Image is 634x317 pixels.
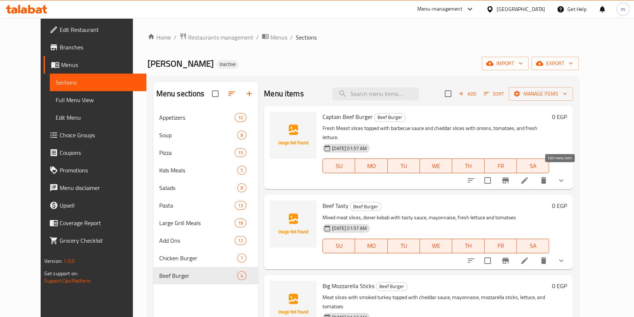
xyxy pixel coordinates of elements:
div: items [237,183,246,192]
span: Grocery Checklist [60,236,141,245]
span: Large Grill Meals [159,219,235,227]
button: TU [388,158,420,173]
div: items [237,271,246,280]
div: items [235,148,246,157]
span: Appetizers [159,113,235,122]
svg: Show Choices [557,256,566,265]
button: delete [535,172,552,189]
span: Branches [60,43,141,52]
div: Beef Burger [376,282,407,291]
span: Select to update [480,173,495,188]
span: Add Ons [159,236,235,245]
span: Full Menu View [56,96,141,104]
span: Sort items [479,88,509,100]
button: Sort [482,88,506,100]
nav: breadcrumb [148,33,579,42]
a: Menus [44,56,146,74]
span: [DATE] 01:57 AM [329,225,370,232]
nav: Menu sections [153,106,258,287]
div: [GEOGRAPHIC_DATA] [497,5,545,13]
span: SU [326,240,352,251]
button: Manage items [509,87,573,101]
a: Promotions [44,161,146,179]
span: Salads [159,183,237,192]
button: Add [456,88,479,100]
span: Menus [61,60,141,69]
span: Pasta [159,201,235,210]
button: sort-choices [462,172,480,189]
span: WE [423,240,449,251]
img: Captain Beef Burger [270,112,317,158]
li: / [174,33,176,42]
span: Soup [159,131,237,139]
span: 13 [235,202,246,209]
div: Kids Meals5 [153,161,258,179]
h6: 0 EGP [552,281,567,291]
button: MO [355,239,387,253]
span: 4 [238,272,246,279]
li: / [290,33,293,42]
span: Chicken Burger [159,254,237,262]
span: export [537,59,573,68]
a: Restaurants management [179,33,253,42]
div: Pizza [159,148,235,157]
button: show more [552,252,570,269]
span: TU [391,240,417,251]
p: Mixed meat slices, doner kebab with tasty sauce, mayonnaise, fresh lettuce and tomatoes [322,213,549,222]
svg: Show Choices [557,176,566,185]
p: Fresh Meast slices topped with barbecue sauce and cheddar slices with onions, tomatoes, and fresh... [322,124,549,142]
span: 15 [235,149,246,156]
span: Sections [56,78,141,87]
h2: Menu sections [156,88,205,99]
div: items [237,131,246,139]
div: Soup8 [153,126,258,144]
span: Beef Burger [376,282,407,291]
div: Beef Burger4 [153,267,258,284]
span: [DATE] 01:57 AM [329,145,370,152]
span: Captain Beef Burger [322,111,373,122]
span: [PERSON_NAME] [148,55,214,72]
span: Add item [456,88,479,100]
a: Upsell [44,197,146,214]
button: SA [517,239,549,253]
button: FR [485,239,517,253]
span: 8 [238,184,246,191]
a: Support.OpsPlatform [44,276,91,286]
div: Add Ons12 [153,232,258,249]
button: WE [420,239,452,253]
p: Meat slices with smoked turkey topped with cheddar sauce, mayonnaise, mozzarella sticks, lettuce,... [322,293,549,311]
div: Appetizers10 [153,109,258,126]
span: Sort sections [223,85,240,102]
span: Get support on: [44,269,78,278]
span: Add [458,90,477,98]
div: Pizza15 [153,144,258,161]
span: 12 [235,237,246,244]
span: Kids Meals [159,166,237,175]
span: Inactive [217,61,239,67]
button: TH [452,239,484,253]
span: Restaurants management [188,33,253,42]
button: import [482,57,529,70]
span: 7 [238,255,246,262]
span: Coverage Report [60,219,141,227]
div: Chicken Burger7 [153,249,258,267]
span: Big Mozzarella Sticks [322,280,374,291]
span: Select all sections [208,86,223,101]
span: TH [455,240,481,251]
button: sort-choices [462,252,480,269]
span: MO [358,161,384,171]
input: search [332,87,419,100]
span: Beef Burger [350,202,381,211]
a: Branches [44,38,146,56]
a: Coverage Report [44,214,146,232]
h6: 0 EGP [552,201,567,211]
div: Pasta13 [153,197,258,214]
span: 18 [235,220,246,227]
span: Coupons [60,148,141,157]
div: Inactive [217,60,239,69]
span: Beef Burger [374,113,405,122]
button: Add section [240,85,258,102]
